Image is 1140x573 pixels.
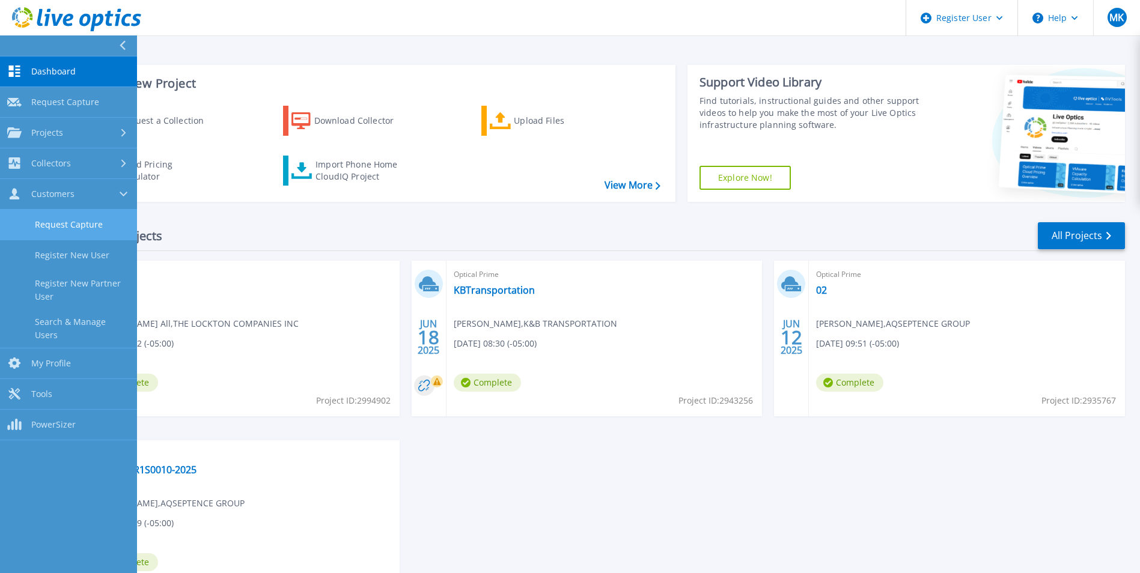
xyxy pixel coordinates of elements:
[454,337,537,350] span: [DATE] 08:30 (-05:00)
[31,189,75,199] span: Customers
[85,77,660,90] h3: Start a New Project
[314,109,410,133] div: Download Collector
[514,109,610,133] div: Upload Files
[1038,222,1125,249] a: All Projects
[91,447,392,461] span: Optical Prime
[454,374,521,392] span: Complete
[816,374,883,392] span: Complete
[418,332,439,342] span: 18
[780,315,803,359] div: JUN 2025
[700,95,922,131] div: Find tutorials, instructional guides and other support videos to help you make the most of your L...
[678,394,753,407] span: Project ID: 2943256
[283,106,417,136] a: Download Collector
[85,156,219,186] a: Cloud Pricing Calculator
[454,268,755,281] span: Optical Prime
[31,419,76,430] span: PowerSizer
[31,66,76,77] span: Dashboard
[91,464,197,476] a: MGMTNBR1S0010-2025
[816,337,899,350] span: [DATE] 09:51 (-05:00)
[781,332,802,342] span: 12
[605,180,660,191] a: View More
[91,268,392,281] span: Optical Prime
[454,317,617,330] span: [PERSON_NAME] , K&B TRANSPORTATION
[816,268,1118,281] span: Optical Prime
[315,159,409,183] div: Import Phone Home CloudIQ Project
[118,159,214,183] div: Cloud Pricing Calculator
[700,74,922,90] div: Support Video Library
[417,315,440,359] div: JUN 2025
[1041,394,1116,407] span: Project ID: 2935767
[31,127,63,138] span: Projects
[700,166,791,190] a: Explore Now!
[91,497,245,510] span: [PERSON_NAME] , AQSEPTENCE GROUP
[816,317,970,330] span: [PERSON_NAME] , AQSEPTENCE GROUP
[316,394,391,407] span: Project ID: 2994902
[31,158,71,169] span: Collectors
[31,97,99,108] span: Request Capture
[481,106,615,136] a: Upload Files
[31,389,52,399] span: Tools
[85,106,219,136] a: Request a Collection
[91,317,299,330] span: [PERSON_NAME] All , THE LOCKTON COMPANIES INC
[816,284,827,296] a: 02
[120,109,216,133] div: Request a Collection
[31,358,71,369] span: My Profile
[454,284,535,296] a: KBTransportation
[1109,13,1124,22] span: MK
